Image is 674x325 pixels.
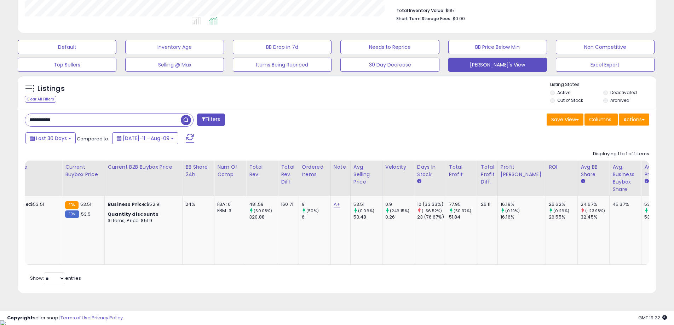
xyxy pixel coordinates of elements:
[334,201,340,208] a: A+
[501,163,543,178] div: Profit [PERSON_NAME]
[353,201,382,208] div: 53.51
[185,201,209,208] div: 24%
[396,7,444,13] b: Total Inventory Value:
[197,114,225,126] button: Filters
[185,163,211,178] div: BB Share 24h.
[306,208,319,214] small: (50%)
[549,214,577,220] div: 26.55%
[557,97,583,103] label: Out of Stock
[385,163,411,171] div: Velocity
[217,208,241,214] div: FBM: 3
[417,201,446,208] div: 10 (33.33%)
[249,163,275,178] div: Total Rev.
[396,6,644,14] li: $65
[233,40,332,54] button: BB Drop in 7d
[217,163,243,178] div: Num of Comp.
[610,97,629,103] label: Archived
[422,208,442,214] small: (-56.52%)
[547,114,583,126] button: Save View
[108,163,179,171] div: Current B2B Buybox Price
[449,163,475,178] div: Total Profit
[556,58,655,72] button: Excel Export
[593,151,649,157] div: Displaying 1 to 1 of 1 items
[61,314,91,321] a: Terms of Use
[549,163,575,171] div: ROI
[453,15,465,22] span: $0.00
[108,201,146,208] b: Business Price:
[18,58,116,72] button: Top Sellers
[556,40,655,54] button: Non Competitive
[449,214,478,220] div: 51.84
[217,201,241,208] div: FBA: 0
[81,211,91,217] span: 53.5
[18,40,116,54] button: Default
[281,201,293,208] div: 160.71
[449,201,478,208] div: 77.95
[358,208,374,214] small: (0.06%)
[550,81,656,88] p: Listing States:
[644,201,673,208] div: 53.51
[38,84,65,94] h5: Listings
[108,211,159,217] b: Quantity discounts
[77,135,109,142] span: Compared to:
[649,208,664,214] small: (0.07%)
[638,314,667,321] span: 2025-09-9 19:22 GMT
[385,201,414,208] div: 0.9
[454,208,471,214] small: (50.37%)
[340,40,439,54] button: Needs to Reprice
[417,178,421,185] small: Days In Stock.
[619,114,649,126] button: Actions
[108,211,177,217] div: :
[612,163,638,193] div: Avg. Business Buybox Share
[581,201,609,208] div: 24.67%
[501,201,546,208] div: 16.19%
[481,201,492,208] div: 26.11
[302,214,330,220] div: 6
[112,132,178,144] button: [DATE]-11 - Aug-09
[233,58,332,72] button: Items Being Repriced
[65,210,79,218] small: FBM
[108,217,177,224] div: 3 Items, Price: $51.9
[448,40,547,54] button: BB Price Below Min
[125,58,224,72] button: Selling @ Max
[7,315,123,321] div: seller snap | |
[302,201,330,208] div: 9
[249,201,278,208] div: 481.59
[557,89,570,95] label: Active
[92,314,123,321] a: Privacy Policy
[25,96,56,103] div: Clear All Filters
[644,163,670,178] div: Avg Win Price
[417,163,443,178] div: Days In Stock
[610,89,637,95] label: Deactivated
[334,163,347,171] div: Note
[396,16,451,22] b: Short Term Storage Fees:
[254,208,272,214] small: (50.08%)
[581,163,606,178] div: Avg BB Share
[481,163,495,186] div: Total Profit Diff.
[589,116,611,123] span: Columns
[281,163,296,186] div: Total Rev. Diff.
[390,208,409,214] small: (246.15%)
[36,135,67,142] span: Last 30 Days
[585,208,605,214] small: (-23.98%)
[501,214,546,220] div: 16.16%
[65,201,78,209] small: FBA
[353,163,379,186] div: Avg Selling Price
[584,114,618,126] button: Columns
[340,58,439,72] button: 30 Day Decrease
[80,201,92,208] span: 53.51
[612,201,636,208] div: 45.37%
[417,214,446,220] div: 23 (76.67%)
[30,275,81,282] span: Show: entries
[581,214,609,220] div: 32.45%
[249,214,278,220] div: 320.88
[125,40,224,54] button: Inventory Age
[65,163,102,178] div: Current Buybox Price
[123,135,169,142] span: [DATE]-11 - Aug-09
[581,178,585,185] small: Avg BB Share.
[302,163,328,178] div: Ordered Items
[644,214,673,220] div: 53.47
[7,314,33,321] strong: Copyright
[108,201,177,208] div: $52.91
[644,178,649,185] small: Avg Win Price.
